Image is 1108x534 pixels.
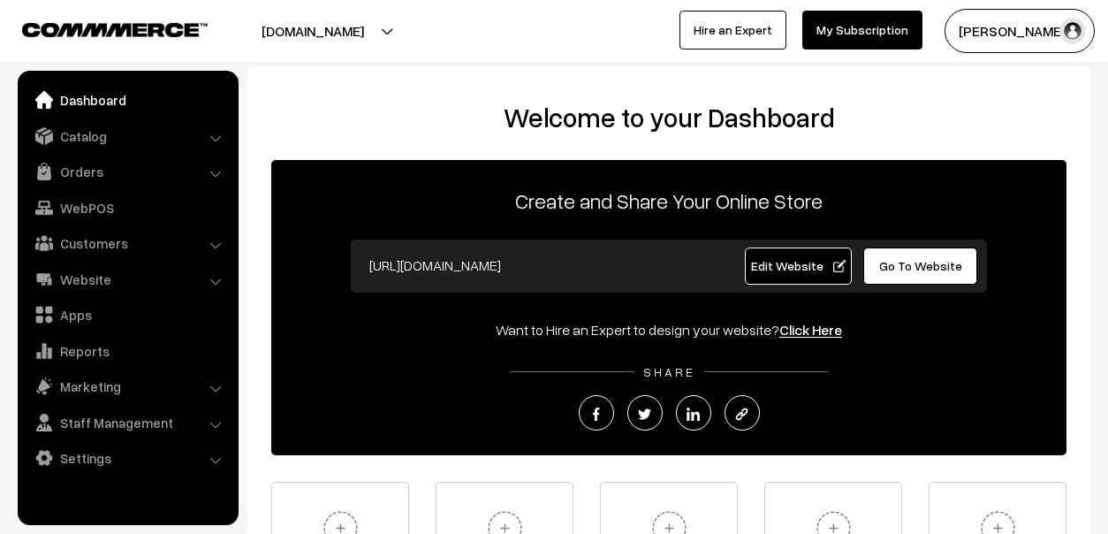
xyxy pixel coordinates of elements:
span: SHARE [634,364,704,379]
a: WebPOS [22,192,232,224]
a: Click Here [779,321,842,339]
a: Customers [22,227,232,259]
a: Catalog [22,120,232,152]
a: Edit Website [745,248,853,285]
div: Want to Hire an Expert to design your website? [271,319,1066,340]
a: Marketing [22,370,232,402]
a: Orders [22,156,232,187]
a: Staff Management [22,407,232,439]
a: Dashboard [22,84,232,116]
a: Apps [22,299,232,331]
h2: Welcome to your Dashboard [265,102,1073,133]
span: Edit Website [751,258,846,273]
img: COMMMERCE [22,23,208,36]
a: Settings [22,442,232,474]
button: [PERSON_NAME]… [945,9,1095,53]
img: user [1059,18,1086,44]
span: Go To Website [879,258,962,273]
a: My Subscription [802,11,922,50]
button: [DOMAIN_NAME] [200,9,426,53]
p: Create and Share Your Online Store [271,185,1066,217]
a: Go To Website [863,248,977,285]
a: Website [22,263,232,295]
a: COMMMERCE [22,18,177,39]
a: Hire an Expert [679,11,786,50]
a: Reports [22,335,232,367]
